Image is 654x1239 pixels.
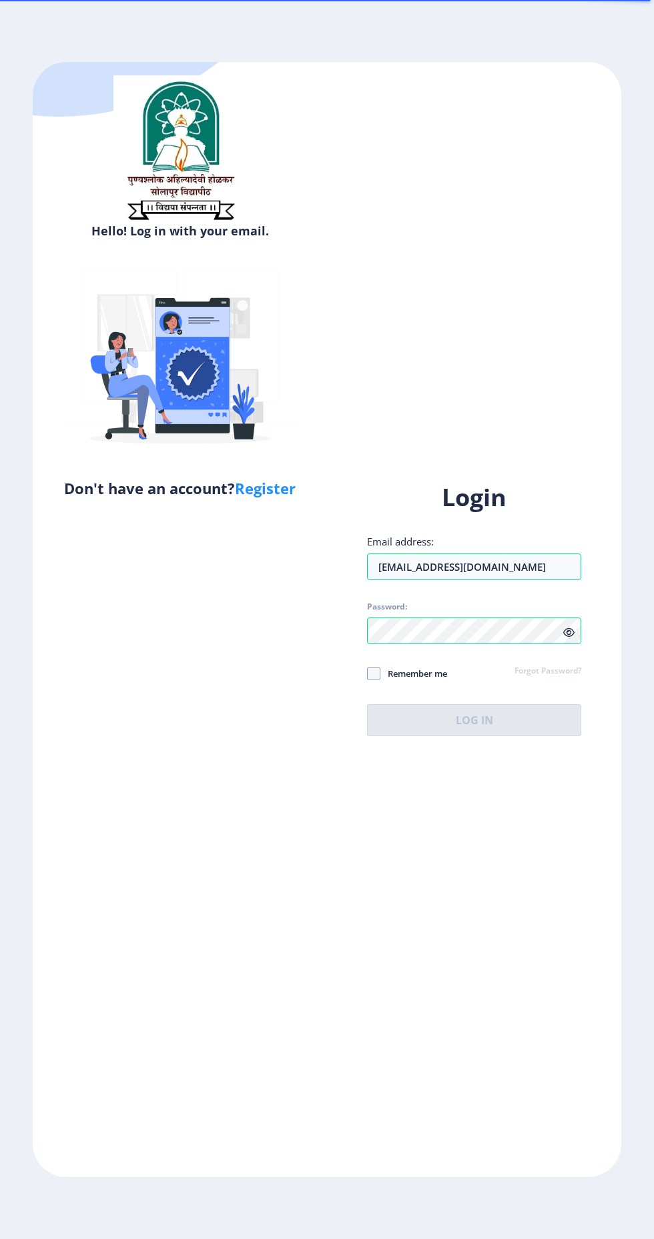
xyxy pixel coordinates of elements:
h6: Hello! Log in with your email. [43,223,317,239]
h1: Login [367,481,581,513]
label: Email address: [367,535,434,548]
a: Register [235,478,296,498]
button: Log In [367,704,581,736]
label: Password: [367,601,407,612]
span: Remember me [380,666,447,682]
input: Email address [367,553,581,580]
img: sulogo.png [113,75,247,226]
img: Verified-rafiki.svg [63,244,297,477]
h5: Don't have an account? [43,477,317,499]
a: Forgot Password? [515,666,581,678]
